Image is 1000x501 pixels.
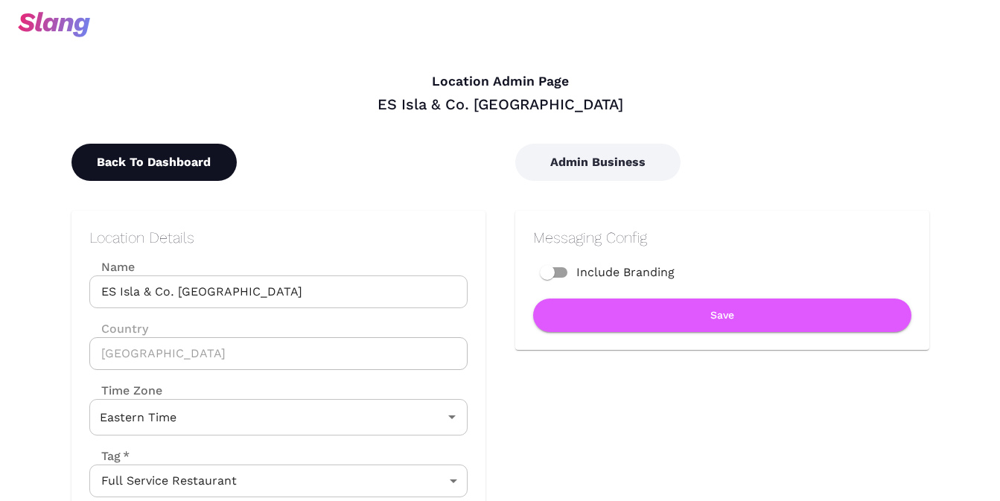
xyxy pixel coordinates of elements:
button: Open [442,406,462,427]
div: ES Isla & Co. [GEOGRAPHIC_DATA] [71,95,929,114]
div: Full Service Restaurant [89,465,468,497]
a: Admin Business [515,155,681,169]
button: Back To Dashboard [71,144,237,181]
label: Tag [89,447,130,465]
h4: Location Admin Page [71,74,929,90]
h2: Messaging Config [533,229,911,246]
button: Save [533,299,911,332]
img: svg+xml;base64,PHN2ZyB3aWR0aD0iOTciIGhlaWdodD0iMzQiIHZpZXdCb3g9IjAgMCA5NyAzNCIgZmlsbD0ibm9uZSIgeG... [18,12,90,37]
label: Time Zone [89,382,468,399]
h2: Location Details [89,229,468,246]
button: Admin Business [515,144,681,181]
a: Back To Dashboard [71,155,237,169]
span: Include Branding [576,264,675,281]
label: Name [89,258,468,275]
label: Country [89,320,468,337]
